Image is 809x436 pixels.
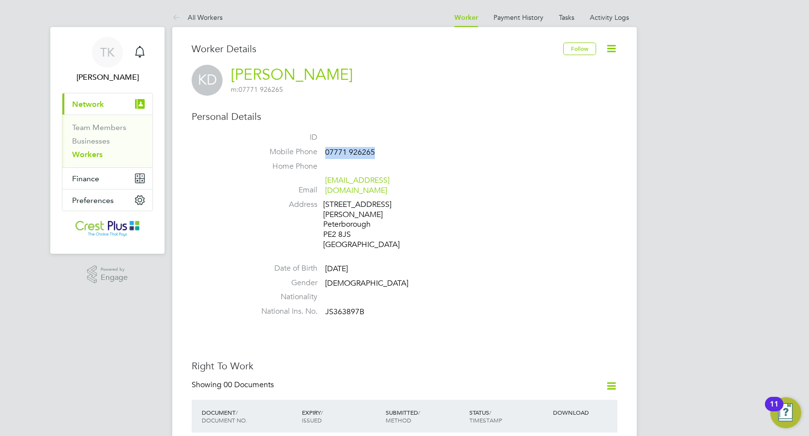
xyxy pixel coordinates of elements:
[192,360,617,372] h3: Right To Work
[172,13,223,22] a: All Workers
[383,404,467,429] div: SUBMITTED
[202,416,247,424] span: DOCUMENT NO.
[101,265,128,274] span: Powered by
[563,43,596,55] button: Follow
[62,72,153,83] span: Tom Keightley
[236,408,238,416] span: /
[62,37,153,83] a: TK[PERSON_NAME]
[199,404,300,429] div: DOCUMENT
[321,408,323,416] span: /
[250,306,317,317] label: National Ins. No.
[250,278,317,288] label: Gender
[62,93,152,115] button: Network
[100,46,115,58] span: TK
[590,13,629,22] a: Activity Logs
[489,408,491,416] span: /
[770,397,801,428] button: Open Resource Center, 11 new notifications
[559,13,574,22] a: Tasks
[418,408,420,416] span: /
[50,27,165,254] nav: Main navigation
[325,307,364,317] span: JS363897B
[72,136,110,145] a: Businesses
[250,185,317,195] label: Email
[325,175,390,195] a: [EMAIL_ADDRESS][DOMAIN_NAME]
[192,43,563,55] h3: Worker Details
[192,65,223,96] span: KD
[250,263,317,274] label: Date of Birth
[250,147,317,157] label: Mobile Phone
[62,168,152,189] button: Finance
[454,14,478,22] a: Worker
[62,189,152,211] button: Preferences
[325,147,375,157] span: 07771 926265
[75,221,140,236] img: crestplusoperations-logo-retina.png
[192,380,276,390] div: Showing
[323,200,415,250] div: [STREET_ADDRESS][PERSON_NAME] Peterborough PE2 8JS [GEOGRAPHIC_DATA]
[250,292,317,302] label: Nationality
[192,110,617,123] h3: Personal Details
[231,65,353,84] a: [PERSON_NAME]
[469,416,502,424] span: TIMESTAMP
[250,161,317,172] label: Home Phone
[72,100,104,109] span: Network
[72,123,126,132] a: Team Members
[302,416,322,424] span: ISSUED
[494,13,543,22] a: Payment History
[467,404,551,429] div: STATUS
[231,85,239,94] span: m:
[325,278,408,288] span: [DEMOGRAPHIC_DATA]
[231,85,283,94] span: 07771 926265
[250,200,317,210] label: Address
[62,221,153,236] a: Go to home page
[770,404,779,417] div: 11
[72,174,99,183] span: Finance
[300,404,383,429] div: EXPIRY
[72,150,103,159] a: Workers
[72,196,114,205] span: Preferences
[62,115,152,167] div: Network
[325,264,348,274] span: [DATE]
[250,132,317,143] label: ID
[101,274,128,282] span: Engage
[87,265,128,284] a: Powered byEngage
[224,380,274,390] span: 00 Documents
[551,404,617,421] div: DOWNLOAD
[386,416,411,424] span: METHOD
